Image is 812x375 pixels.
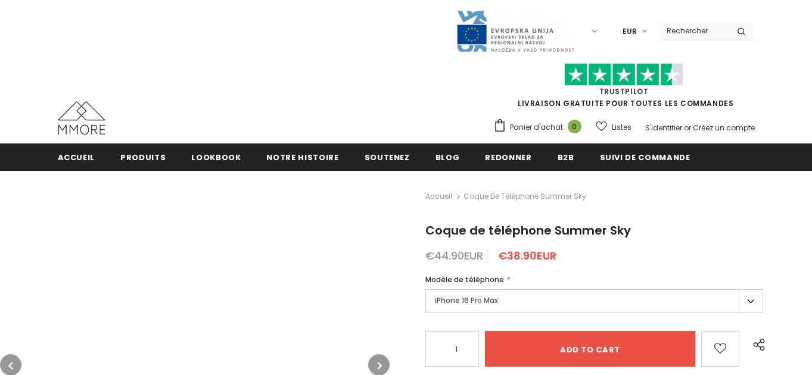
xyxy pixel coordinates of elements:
[498,248,556,263] span: €38.90EUR
[58,101,105,135] img: Cas MMORE
[191,143,241,170] a: Lookbook
[659,22,728,39] input: Search Site
[510,121,563,133] span: Panier d'achat
[58,143,95,170] a: Accueil
[568,120,581,133] span: 0
[684,123,691,133] span: or
[485,143,531,170] a: Redonner
[600,152,690,163] span: Suivi de commande
[425,248,483,263] span: €44.90EUR
[463,189,586,204] span: Coque de téléphone Summer Sky
[693,123,755,133] a: Créez un compte
[456,26,575,36] a: Javni Razpis
[596,117,631,137] a: Listes
[645,123,682,133] a: S'identifier
[120,143,166,170] a: Produits
[425,189,452,204] a: Accueil
[599,86,649,96] a: TrustPilot
[558,143,574,170] a: B2B
[58,152,95,163] span: Accueil
[485,331,695,367] input: Add to cart
[425,222,631,239] span: Coque de téléphone Summer Sky
[558,152,574,163] span: B2B
[564,63,683,86] img: Faites confiance aux étoiles pilotes
[493,68,755,108] span: LIVRAISON GRATUITE POUR TOUTES LES COMMANDES
[485,152,531,163] span: Redonner
[456,10,575,53] img: Javni Razpis
[120,152,166,163] span: Produits
[612,121,631,133] span: Listes
[435,143,460,170] a: Blog
[425,289,763,312] label: iPhone 16 Pro Max
[623,26,637,37] span: EUR
[365,143,410,170] a: soutenez
[493,118,587,136] a: Panier d'achat 0
[425,274,504,285] span: Modèle de téléphone
[600,143,690,170] a: Suivi de commande
[266,143,338,170] a: Notre histoire
[435,152,460,163] span: Blog
[266,152,338,163] span: Notre histoire
[191,152,241,163] span: Lookbook
[365,152,410,163] span: soutenez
